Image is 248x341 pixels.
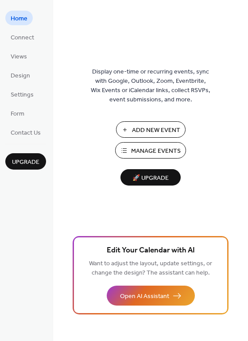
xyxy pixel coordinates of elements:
[11,33,34,43] span: Connect
[131,147,181,156] span: Manage Events
[89,258,212,279] span: Want to adjust the layout, update settings, or change the design? The assistant can help.
[91,67,210,105] span: Display one-time or recurring events, sync with Google, Outlook, Zoom, Eventbrite, Wix Events or ...
[5,49,32,63] a: Views
[11,90,34,100] span: Settings
[5,106,30,120] a: Form
[120,292,169,301] span: Open AI Assistant
[116,121,186,138] button: Add New Event
[107,244,195,257] span: Edit Your Calendar with AI
[5,30,39,44] a: Connect
[107,286,195,306] button: Open AI Assistant
[11,52,27,62] span: Views
[5,11,33,25] a: Home
[11,128,41,138] span: Contact Us
[11,71,30,81] span: Design
[11,109,24,119] span: Form
[5,153,46,170] button: Upgrade
[5,87,39,101] a: Settings
[5,125,46,139] a: Contact Us
[132,126,180,135] span: Add New Event
[115,142,186,159] button: Manage Events
[5,68,35,82] a: Design
[11,14,27,23] span: Home
[126,172,175,184] span: 🚀 Upgrade
[120,169,181,186] button: 🚀 Upgrade
[12,158,39,167] span: Upgrade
